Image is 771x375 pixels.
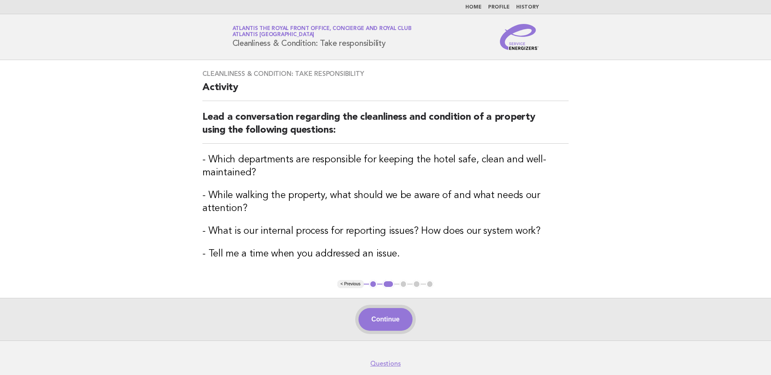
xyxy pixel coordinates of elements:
[370,360,401,368] a: Questions
[500,24,539,50] img: Service Energizers
[202,225,569,238] h3: - What is our internal process for reporting issues? How does our system work?
[232,32,315,38] span: Atlantis [GEOGRAPHIC_DATA]
[516,5,539,10] a: History
[232,26,412,37] a: Atlantis The Royal Front Office, Concierge and Royal ClubAtlantis [GEOGRAPHIC_DATA]
[202,153,569,179] h3: - Which departments are responsible for keeping the hotel safe, clean and well-maintained?
[465,5,482,10] a: Home
[358,308,413,331] button: Continue
[202,81,569,101] h2: Activity
[202,248,569,261] h3: - Tell me a time when you addressed an issue.
[488,5,510,10] a: Profile
[232,26,412,47] h1: Cleanliness & Condition: Take responsibility
[382,280,394,288] button: 2
[337,280,364,288] button: < Previous
[202,111,569,144] h2: Lead a conversation regarding the cleanliness and condition of a property using the following que...
[202,189,569,215] h3: - While walking the property, what should we be aware of and what needs our attention?
[369,280,377,288] button: 1
[202,70,569,78] h3: Cleanliness & Condition: Take responsibility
